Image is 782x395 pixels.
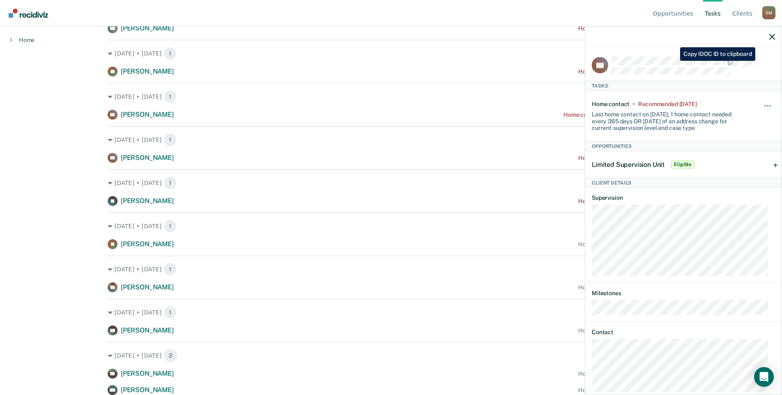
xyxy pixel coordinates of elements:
[578,370,674,377] div: Home contact recommended [DATE]
[164,306,177,319] span: 1
[108,263,674,276] div: [DATE] • [DATE]
[762,6,775,19] div: S M
[592,290,775,297] dt: Milestones
[592,100,630,107] div: Home contact
[121,197,174,205] span: [PERSON_NAME]
[671,160,694,169] span: Eligible
[108,90,674,103] div: [DATE] • [DATE]
[164,176,177,189] span: 1
[164,90,177,103] span: 1
[633,100,635,107] div: •
[578,198,674,205] div: Home contact recommended [DATE]
[121,283,174,291] span: [PERSON_NAME]
[578,284,674,291] div: Home contact recommended [DATE]
[164,133,177,146] span: 1
[563,111,674,118] div: Home contact recommended a month ago
[9,9,48,18] img: Recidiviz
[121,111,174,118] span: [PERSON_NAME]
[592,194,775,201] dt: Supervision
[592,329,775,336] dt: Contact
[585,141,782,151] div: Opportunities
[108,133,674,146] div: [DATE] • [DATE]
[592,160,664,168] span: Limited Supervision Unit
[578,155,674,162] div: Home contact recommended [DATE]
[754,367,774,387] div: Open Intercom Messenger
[164,219,177,233] span: 1
[121,326,174,334] span: [PERSON_NAME]
[121,154,174,162] span: [PERSON_NAME]
[121,24,174,32] span: [PERSON_NAME]
[10,36,35,44] a: Home
[108,176,674,189] div: [DATE] • [DATE]
[592,107,745,131] div: Last home contact on [DATE]; 1 home contact needed every 365 days OR [DATE] of an address change ...
[585,178,782,187] div: Client Details
[578,387,674,394] div: Home contact recommended [DATE]
[108,349,674,362] div: [DATE] • [DATE]
[638,100,697,107] div: Recommended 8 days ago
[121,67,174,75] span: [PERSON_NAME]
[164,47,177,60] span: 1
[585,151,782,178] div: Limited Supervision UnitEligible
[164,349,178,362] span: 2
[578,68,674,75] div: Home contact recommended [DATE]
[578,241,674,248] div: Home contact recommended [DATE]
[108,47,674,60] div: [DATE] • [DATE]
[108,306,674,319] div: [DATE] • [DATE]
[578,327,674,334] div: Home contact recommended [DATE]
[121,386,174,394] span: [PERSON_NAME]
[121,370,174,377] span: [PERSON_NAME]
[585,81,782,90] div: Tasks
[108,219,674,233] div: [DATE] • [DATE]
[121,240,174,248] span: [PERSON_NAME]
[578,25,674,32] div: Home contact recommended [DATE]
[164,263,177,276] span: 1
[762,6,775,19] button: Profile dropdown button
